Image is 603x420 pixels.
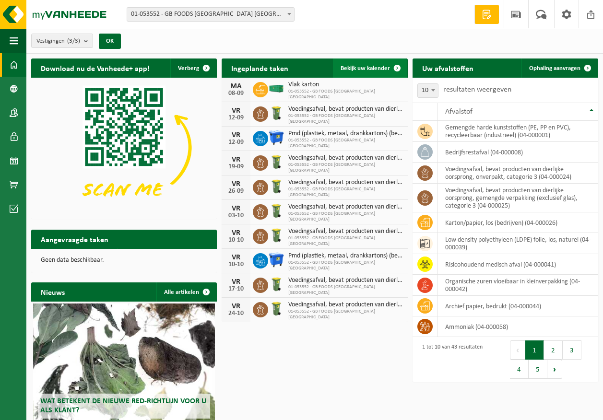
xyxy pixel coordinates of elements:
[288,284,402,296] span: 01-053552 - GB FOODS [GEOGRAPHIC_DATA] [GEOGRAPHIC_DATA]
[226,139,246,146] div: 12-09
[31,230,118,248] h2: Aangevraagde taken
[413,58,483,77] h2: Uw afvalstoffen
[127,8,294,21] span: 01-053552 - GB FOODS BELGIUM NV - PUURS-SINT-AMANDS
[438,296,598,316] td: archief papier, bedrukt (04-000044)
[288,277,402,284] span: Voedingsafval, bevat producten van dierlijke oorsprong, onverpakt, categorie 3
[510,360,529,379] button: 4
[226,90,246,97] div: 08-09
[288,203,402,211] span: Voedingsafval, bevat producten van dierlijke oorsprong, onverpakt, categorie 3
[288,154,402,162] span: Voedingsafval, bevat producten van dierlijke oorsprong, onverpakt, categorie 3
[170,58,216,78] button: Verberg
[127,7,295,22] span: 01-053552 - GB FOODS BELGIUM NV - PUURS-SINT-AMANDS
[288,81,402,89] span: Vlak karton
[438,254,598,275] td: risicohoudend medisch afval (04-000041)
[288,301,402,309] span: Voedingsafval, bevat producten van dierlijke oorsprong, onverpakt, categorie 3
[288,309,402,320] span: 01-053552 - GB FOODS [GEOGRAPHIC_DATA] [GEOGRAPHIC_DATA]
[40,397,206,414] span: Wat betekent de nieuwe RED-richtlijn voor u als klant?
[510,340,525,360] button: Previous
[226,212,246,219] div: 03-10
[529,65,580,71] span: Ophaling aanvragen
[268,252,284,268] img: WB-1100-HPE-BE-01
[156,282,216,302] a: Alle artikelen
[226,229,246,237] div: VR
[288,228,402,235] span: Voedingsafval, bevat producten van dierlijke oorsprong, onverpakt, categorie 3
[563,340,581,360] button: 3
[31,58,159,77] h2: Download nu de Vanheede+ app!
[438,121,598,142] td: gemengde harde kunststoffen (PE, PP en PVC), recycleerbaar (industrieel) (04-000001)
[288,130,402,138] span: Pmd (plastiek, metaal, drankkartons) (bedrijven)
[288,105,402,113] span: Voedingsafval, bevat producten van dierlijke oorsprong, onverpakt, categorie 3
[438,184,598,212] td: voedingsafval, bevat producten van dierlijke oorsprong, gemengde verpakking (exclusief glas), cat...
[438,212,598,233] td: karton/papier, los (bedrijven) (04-000026)
[288,113,402,125] span: 01-053552 - GB FOODS [GEOGRAPHIC_DATA] [GEOGRAPHIC_DATA]
[417,83,438,98] span: 10
[226,278,246,286] div: VR
[288,235,402,247] span: 01-053552 - GB FOODS [GEOGRAPHIC_DATA] [GEOGRAPHIC_DATA]
[521,58,597,78] a: Ophaling aanvragen
[445,108,473,116] span: Afvalstof
[41,257,207,264] p: Geen data beschikbaar.
[547,360,562,379] button: Next
[67,38,80,44] count: (3/3)
[268,154,284,170] img: WB-0140-HPE-GN-50
[226,82,246,90] div: MA
[438,275,598,296] td: organische zuren vloeibaar in kleinverpakking (04-000042)
[288,260,402,271] span: 01-053552 - GB FOODS [GEOGRAPHIC_DATA] [GEOGRAPHIC_DATA]
[268,105,284,121] img: WB-0140-HPE-GN-50
[31,34,93,48] button: Vestigingen(3/3)
[268,129,284,146] img: WB-1100-HPE-BE-01
[226,310,246,317] div: 24-10
[438,316,598,337] td: ammoniak (04-000058)
[268,203,284,219] img: WB-0140-HPE-GN-50
[268,301,284,317] img: WB-0140-HPE-GN-50
[288,138,402,149] span: 01-053552 - GB FOODS [GEOGRAPHIC_DATA] [GEOGRAPHIC_DATA]
[226,286,246,292] div: 17-10
[31,282,74,301] h2: Nieuws
[226,115,246,121] div: 12-09
[226,163,246,170] div: 19-09
[226,303,246,310] div: VR
[268,227,284,244] img: WB-0140-HPE-GN-50
[288,179,402,187] span: Voedingsafval, bevat producten van dierlijke oorsprong, onverpakt, categorie 3
[438,142,598,163] td: bedrijfsrestafval (04-000008)
[222,58,298,77] h2: Ingeplande taken
[525,340,544,360] button: 1
[226,261,246,268] div: 10-10
[226,188,246,195] div: 26-09
[226,180,246,188] div: VR
[417,339,483,380] div: 1 tot 10 van 43 resultaten
[341,65,390,71] span: Bekijk uw kalender
[288,187,402,198] span: 01-053552 - GB FOODS [GEOGRAPHIC_DATA] [GEOGRAPHIC_DATA]
[226,131,246,139] div: VR
[226,156,246,163] div: VR
[226,254,246,261] div: VR
[333,58,407,78] a: Bekijk uw kalender
[544,340,563,360] button: 2
[268,84,284,93] img: HK-XC-40-GN-00
[443,86,511,93] label: resultaten weergeven
[418,84,438,97] span: 10
[226,107,246,115] div: VR
[178,65,199,71] span: Verberg
[529,360,547,379] button: 5
[226,205,246,212] div: VR
[36,34,80,48] span: Vestigingen
[288,211,402,222] span: 01-053552 - GB FOODS [GEOGRAPHIC_DATA] [GEOGRAPHIC_DATA]
[99,34,121,49] button: OK
[438,163,598,184] td: voedingsafval, bevat producten van dierlijke oorsprong, onverpakt, categorie 3 (04-000024)
[288,252,402,260] span: Pmd (plastiek, metaal, drankkartons) (bedrijven)
[268,276,284,292] img: WB-0140-HPE-GN-50
[226,237,246,244] div: 10-10
[288,162,402,174] span: 01-053552 - GB FOODS [GEOGRAPHIC_DATA] [GEOGRAPHIC_DATA]
[31,78,217,217] img: Download de VHEPlus App
[288,89,402,100] span: 01-053552 - GB FOODS [GEOGRAPHIC_DATA] [GEOGRAPHIC_DATA]
[438,233,598,254] td: low density polyethyleen (LDPE) folie, los, naturel (04-000039)
[268,178,284,195] img: WB-0140-HPE-GN-50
